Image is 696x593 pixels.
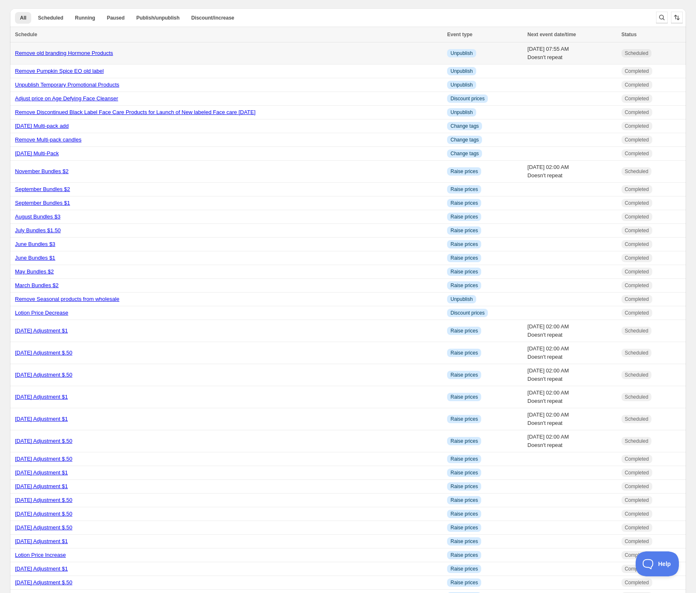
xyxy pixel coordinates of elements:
span: Next event date/time [527,32,576,37]
span: Completed [625,483,649,490]
span: Completed [625,497,649,504]
a: November Bundles $2 [15,168,69,174]
a: [DATE] Adjustment $.50 [15,497,72,503]
span: Scheduled [625,416,649,422]
span: Raise prices [450,328,478,334]
span: Running [75,15,95,21]
span: Raise prices [450,372,478,378]
span: Raise prices [450,227,478,234]
a: [DATE] Adjustment $1 [15,566,68,572]
span: Raise prices [450,524,478,531]
span: Completed [625,95,649,102]
a: [DATE] Adjustment $.50 [15,511,72,517]
span: Scheduled [625,350,649,356]
td: [DATE] 02:00 AM Doesn't repeat [525,430,619,452]
span: Raise prices [450,566,478,572]
span: Raise prices [450,511,478,517]
a: [DATE] Adjustment $1 [15,483,68,489]
span: Scheduled [625,438,649,444]
span: Unpublish [450,68,472,74]
span: Completed [625,136,649,143]
a: Remove Seasonal products from wholesale [15,296,119,302]
a: Remove Pumpkin Spice EO old label [15,68,104,74]
span: Event type [447,32,472,37]
span: Completed [625,255,649,261]
a: [DATE] Multi-pack add [15,123,69,129]
span: Raise prices [450,416,478,422]
a: Adjust price on Age Defying Face Cleanser [15,95,118,102]
span: Publish/unpublish [136,15,179,21]
span: Discount/increase [191,15,234,21]
span: Completed [625,227,649,234]
span: Discount prices [450,310,485,316]
a: [DATE] Multi-Pack [15,150,59,156]
iframe: Toggle Customer Support [636,551,679,576]
span: Scheduled [625,372,649,378]
span: Raise prices [450,282,478,289]
span: Raise prices [450,200,478,206]
span: Completed [625,579,649,586]
span: Completed [625,268,649,275]
span: Completed [625,511,649,517]
span: Unpublish [450,296,472,303]
span: Scheduled [625,394,649,400]
span: Change tags [450,123,479,129]
a: [DATE] Adjustment $1 [15,394,68,400]
span: Raise prices [450,538,478,545]
span: Raise prices [450,255,478,261]
span: All [20,15,26,21]
span: Completed [625,82,649,88]
a: Lotion Price Decrease [15,310,68,316]
span: Completed [625,310,649,316]
a: September Bundles $2 [15,186,70,192]
a: Unpublish Temporary Promotional Products [15,82,119,88]
button: Search and filter results [656,12,668,23]
span: Paused [107,15,125,21]
span: Scheduled [625,50,649,57]
span: Completed [625,109,649,116]
span: Completed [625,150,649,157]
span: Completed [625,68,649,74]
span: Raise prices [450,552,478,558]
span: Raise prices [450,350,478,356]
span: Discount prices [450,95,485,102]
a: [DATE] Adjustment $.50 [15,579,72,586]
span: Raise prices [450,268,478,275]
span: Schedule [15,32,37,37]
a: September Bundles $1 [15,200,70,206]
td: [DATE] 02:00 AM Doesn't repeat [525,342,619,364]
td: [DATE] 02:00 AM Doesn't repeat [525,408,619,430]
a: [DATE] Adjustment $.50 [15,438,72,444]
a: May Bundles $2 [15,268,54,275]
span: Completed [625,200,649,206]
a: Remove Multi-pack candles [15,136,82,143]
td: [DATE] 02:00 AM Doesn't repeat [525,320,619,342]
a: Remove Discontinued Black Label Face Care Products for Launch of New labeled Face care [DATE] [15,109,256,115]
a: June Bundles $1 [15,255,55,261]
a: Remove old branding Hormone Products [15,50,113,56]
span: Raise prices [450,168,478,175]
span: Change tags [450,136,479,143]
span: Raise prices [450,469,478,476]
a: [DATE] Adjustment $1 [15,469,68,476]
span: Completed [625,538,649,545]
span: Completed [625,213,649,220]
span: Change tags [450,150,479,157]
a: [DATE] Adjustment $.50 [15,524,72,531]
span: Unpublish [450,50,472,57]
a: [DATE] Adjustment $.50 [15,350,72,356]
td: [DATE] 02:00 AM Doesn't repeat [525,161,619,183]
span: Completed [625,469,649,476]
span: Completed [625,123,649,129]
a: [DATE] Adjustment $1 [15,416,68,422]
a: [DATE] Adjustment $1 [15,328,68,334]
a: June Bundles $3 [15,241,55,247]
span: Scheduled [38,15,63,21]
span: Raise prices [450,497,478,504]
button: Sort the results [671,12,683,23]
span: Completed [625,524,649,531]
span: Unpublish [450,82,472,88]
span: Raise prices [450,579,478,586]
span: Raise prices [450,438,478,444]
a: Lotion Price Increase [15,552,66,558]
